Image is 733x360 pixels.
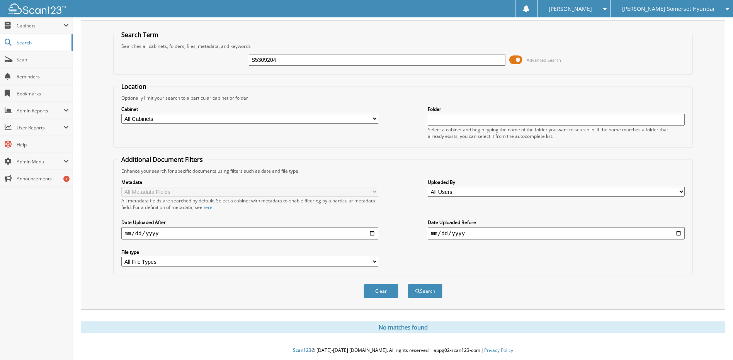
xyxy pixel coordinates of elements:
label: Metadata [121,179,378,185]
legend: Additional Document Filters [117,155,207,164]
iframe: Chat Widget [694,323,733,360]
button: Clear [364,284,398,298]
img: scan123-logo-white.svg [8,3,66,14]
a: Privacy Policy [484,347,513,353]
a: here [202,204,213,211]
div: Select a cabinet and begin typing the name of the folder you want to search in. If the name match... [428,126,685,139]
span: Admin Menu [17,158,63,165]
span: Admin Reports [17,107,63,114]
div: © [DATE]-[DATE] [DOMAIN_NAME]. All rights reserved | appg02-scan123-com | [73,341,733,360]
input: end [428,227,685,239]
span: Bookmarks [17,90,69,97]
div: Searches all cabinets, folders, files, metadata, and keywords [117,43,688,49]
span: Cabinets [17,22,63,29]
div: All metadata fields are searched by default. Select a cabinet with metadata to enable filtering b... [121,197,378,211]
label: File type [121,249,378,255]
span: User Reports [17,124,63,131]
div: Enhance your search for specific documents using filters such as date and file type. [117,168,688,174]
button: Search [408,284,442,298]
legend: Location [117,82,150,91]
span: Scan [17,56,69,63]
div: Optionally limit your search to a particular cabinet or folder [117,95,688,101]
span: [PERSON_NAME] Somerset Hyundai [622,7,714,11]
div: 1 [63,176,70,182]
label: Cabinet [121,106,378,112]
label: Folder [428,106,685,112]
span: Search [17,39,68,46]
span: Help [17,141,69,148]
span: Advanced Search [527,57,561,63]
div: No matches found [81,321,725,333]
label: Date Uploaded After [121,219,378,226]
legend: Search Term [117,31,162,39]
span: Announcements [17,175,69,182]
span: Reminders [17,73,69,80]
input: start [121,227,378,239]
label: Uploaded By [428,179,685,185]
span: Scan123 [293,347,311,353]
span: [PERSON_NAME] [549,7,592,11]
label: Date Uploaded Before [428,219,685,226]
